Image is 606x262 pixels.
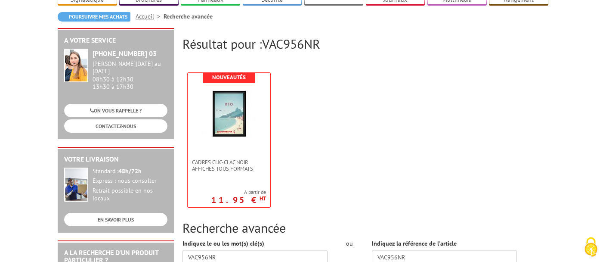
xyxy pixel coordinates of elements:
[211,189,266,196] span: A partir de
[93,187,167,203] div: Retrait possible en nos locaux
[64,119,167,133] a: CONTACTEZ-NOUS
[211,197,266,203] p: 11.95 €
[372,239,457,248] label: Indiquez la référence de l'article
[340,239,359,248] div: ou
[64,37,167,44] h2: A votre service
[201,86,257,142] img: Cadres clic-clac noir affiches tous formats
[93,177,167,185] div: Express : nous consulter
[182,221,548,235] h2: Recherche avancée
[93,49,157,58] strong: [PHONE_NUMBER] 03
[64,213,167,226] a: EN SAVOIR PLUS
[188,159,270,172] a: Cadres clic-clac noir affiches tous formats
[580,236,602,258] img: Cookies (fenêtre modale)
[260,195,266,202] sup: HT
[118,167,142,175] strong: 48h/72h
[64,104,167,117] a: ON VOUS RAPPELLE ?
[93,60,167,75] div: [PERSON_NAME][DATE] au [DATE]
[576,233,606,262] button: Cookies (fenêtre modale)
[93,60,167,90] div: 08h30 à 12h30 13h30 à 17h30
[64,49,88,82] img: widget-service.jpg
[93,168,167,175] div: Standard :
[262,35,320,52] span: VAC956NR
[64,156,167,163] h2: Votre livraison
[64,168,88,202] img: widget-livraison.jpg
[136,12,164,20] a: Accueil
[212,74,246,81] b: Nouveautés
[58,12,130,22] a: Poursuivre mes achats
[164,12,213,21] li: Recherche avancée
[192,159,266,172] span: Cadres clic-clac noir affiches tous formats
[182,239,264,248] label: Indiquez le ou les mot(s) clé(s)
[182,37,548,51] h2: Résultat pour :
